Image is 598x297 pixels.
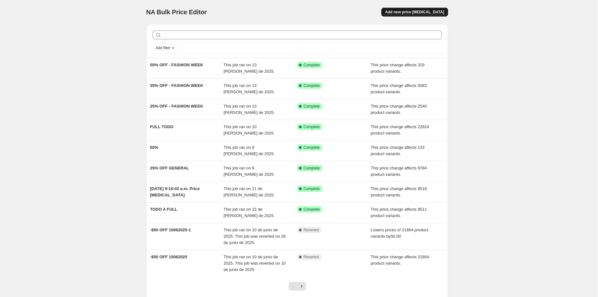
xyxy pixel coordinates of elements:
[150,124,173,129] span: FULL TODO
[150,63,203,67] span: 50% OFF - FASHION WEEK
[150,83,203,88] span: 30% OFF - FASHION WEEK
[150,145,158,150] span: 50%
[303,63,320,68] span: Complete
[381,8,448,16] button: Add new price [MEDICAL_DATA]
[224,228,286,245] span: This job ran on 10 de junio de 2025. This job was reverted on 26 de junio de 2025.
[224,186,275,197] span: This job ran on 21 de [PERSON_NAME] de 2025.
[224,207,275,218] span: This job ran on 15 de [PERSON_NAME] de 2025.
[371,83,427,94] span: This price change affects 5083 product variants.
[303,104,320,109] span: Complete
[371,207,427,218] span: This price change affects 9511 product variants.
[371,63,425,74] span: This price change affects 319 product variants.
[150,166,189,170] span: 25% OFF GENERAL
[153,44,178,52] button: Add filter
[303,254,319,260] span: Reverted
[289,282,306,291] nav: Pagination
[224,124,275,135] span: This job ran on 10 [PERSON_NAME] de 2025.
[385,10,444,15] span: Add new price [MEDICAL_DATA]
[303,124,320,129] span: Complete
[150,104,203,109] span: 25% OFF - FASHION WEEK
[303,145,320,150] span: Complete
[303,186,320,191] span: Complete
[371,104,427,115] span: This price change affects 2540 product variants.
[371,186,427,197] span: This price change affects 9518 product variants.
[371,124,429,135] span: This price change affects 22824 product variants.
[224,145,275,156] span: This job ran on 9 [PERSON_NAME] de 2025.
[150,254,187,259] span: -$50 OFF 10062025
[224,63,275,74] span: This job ran on 13 [PERSON_NAME] de 2025.
[224,254,286,272] span: This job ran on 10 de junio de 2025. This job was reverted on 10 de junio de 2025.
[155,45,170,50] span: Add filter
[303,207,320,212] span: Complete
[391,234,401,239] span: 50.00
[371,166,427,177] span: This price change affects 9784 product variants.
[303,83,320,88] span: Complete
[150,228,191,232] span: -$50 OFF 10062025-1
[150,207,177,212] span: TODO A FULL
[371,145,425,156] span: This price change affects 133 product variants.
[150,186,200,197] span: [DATE] 9:10:02 a.m. Price [MEDICAL_DATA]
[224,104,275,115] span: This job ran on 13 [PERSON_NAME] de 2025.
[297,282,306,291] button: Next
[224,166,275,177] span: This job ran on 9 [PERSON_NAME] de 2025.
[303,166,320,171] span: Complete
[371,228,428,239] span: Lowers prices of 21864 product variants by
[371,254,429,266] span: This price change affects 21864 product variants.
[146,9,207,16] span: NA Bulk Price Editor
[224,83,275,94] span: This job ran on 13 [PERSON_NAME] de 2025.
[303,228,319,233] span: Reverted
